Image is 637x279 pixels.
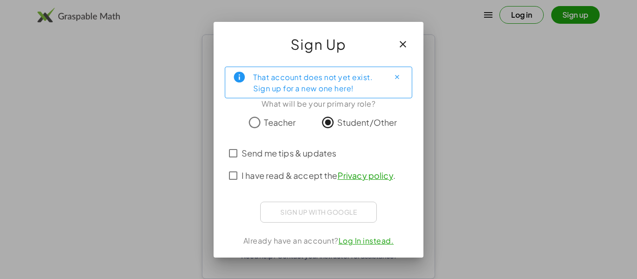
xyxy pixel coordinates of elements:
[264,116,296,129] span: Teacher
[338,170,393,181] a: Privacy policy
[225,235,412,246] div: Already have an account?
[225,98,412,109] div: What will be your primary role?
[339,236,394,245] a: Log In instead.
[242,147,336,159] span: Send me tips & updates
[337,116,397,129] span: Student/Other
[253,71,382,94] div: That account does not yet exist. Sign up for a new one here!
[389,70,404,85] button: Close
[291,33,346,55] span: Sign Up
[242,169,395,182] span: I have read & accept the .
